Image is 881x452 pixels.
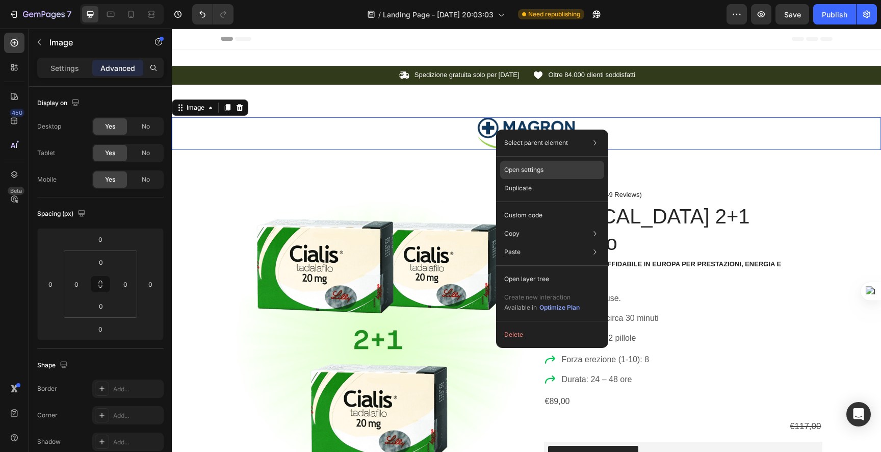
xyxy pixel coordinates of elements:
div: Display on [37,96,82,110]
button: Publish [813,4,856,24]
span: Yes [105,175,115,184]
p: Select parent element [504,138,568,147]
input: 0px [91,298,111,314]
div: €117,00 [372,389,651,407]
span: Landing Page - [DATE] 20:03:03 [383,9,494,20]
div: Undo/Redo [192,4,234,24]
img: gempages_586307541647033027-fa66974a-1345-43da-a1ed-1ba972421e4f.png [304,89,406,121]
div: Shadow [37,437,61,446]
p: La formula più affidabile in Europa per prestazioni, energia e soddisfazione. [373,232,650,249]
p: Paste [504,247,521,257]
div: Add... [113,385,161,394]
p: Duplicate [504,184,532,193]
input: 0px [69,277,84,292]
span: No [142,122,150,131]
input: 0px [91,255,111,270]
p: Attivazione: circa 30 minuti [390,284,487,296]
button: Save [775,4,809,24]
p: Open settings [504,165,543,174]
span: / [378,9,381,20]
p: Copy [504,229,520,238]
p: Create new interaction [504,292,580,303]
p: Contenuto: 12 pillole [390,304,487,316]
input: 0 [143,277,158,292]
p: Oltre 84.000 clienti soddisfatti [377,42,464,51]
p: Custom code [504,211,542,220]
p: Image [49,36,136,48]
div: Shape [37,359,70,372]
input: 0 [90,232,111,247]
input: 0 [43,277,58,292]
button: 7 [4,4,76,24]
input: 0 [90,321,111,337]
div: Mobile [37,175,57,184]
span: No [142,175,150,184]
p: Imposte Incluse. [390,264,487,276]
span: Save [784,10,801,19]
p: Settings [50,63,79,73]
div: Publish [822,9,847,20]
div: Desktop [37,122,61,131]
div: Add... [113,411,161,420]
iframe: Design area [172,29,881,452]
div: Tablet [37,148,55,158]
span: Yes [105,122,115,131]
span: No [142,148,150,158]
div: €89,00 [372,365,651,382]
p: 7 [67,8,71,20]
span: Available in [504,304,537,311]
div: Spacing (px) [37,207,88,221]
div: Beta [8,187,24,195]
span: Need republishing [528,10,580,19]
div: Corner [37,411,58,420]
div: Image [13,74,35,84]
p: Open layer tree [504,274,549,284]
div: Open Intercom Messenger [846,402,871,426]
div: Add... [113,438,161,447]
div: Optimize Plan [539,303,580,312]
p: Advanced [100,63,135,73]
div: 450 [10,109,24,117]
input: 0px [118,277,133,292]
h1: [MEDICAL_DATA] 2+1 Gratuito [372,173,651,229]
p: Spedizione gratuita solo per [DATE] [243,42,348,51]
p: Forza erezione (1-10): 8 [390,325,478,337]
span: Yes [105,148,115,158]
p: Durata: 24 – 48 ore [390,345,478,357]
button: Optimize Plan [539,303,580,313]
button: Delete [500,325,604,344]
button: Kaching Bundles [376,417,467,442]
p: (1349 Reviews) [424,162,470,170]
div: Border [37,384,57,393]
